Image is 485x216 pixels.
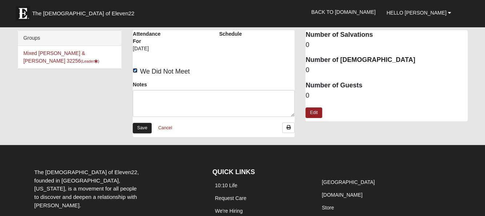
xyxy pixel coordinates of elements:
[305,30,467,40] dt: Number of Salvations
[16,6,30,21] img: Eleven22 logo
[306,3,381,21] a: Back to [DOMAIN_NAME]
[305,91,467,101] dd: 0
[305,81,467,90] dt: Number of Guests
[23,50,99,64] a: Mixed [PERSON_NAME] & [PERSON_NAME] 32256(Leader)
[212,168,308,176] h4: QUICK LINKS
[133,68,137,73] input: We Did Not Meet
[32,10,134,17] span: The [DEMOGRAPHIC_DATA] of Eleven22
[282,122,294,133] a: Print Attendance Roster
[386,10,446,16] span: Hello [PERSON_NAME]
[322,192,362,198] a: [DOMAIN_NAME]
[381,4,457,22] a: Hello [PERSON_NAME]
[153,122,177,134] a: Cancel
[322,179,375,185] a: [GEOGRAPHIC_DATA]
[305,66,467,75] dd: 0
[133,123,152,133] a: Save
[133,30,165,45] label: Attendance For
[81,59,99,63] small: (Leader )
[18,31,121,46] div: Groups
[133,81,147,88] label: Notes
[305,40,467,50] dd: 0
[215,182,237,188] a: 10:10 Life
[219,30,242,38] label: Schedule
[12,3,157,21] a: The [DEMOGRAPHIC_DATA] of Eleven22
[305,55,467,65] dt: Number of [DEMOGRAPHIC_DATA]
[133,45,165,57] div: [DATE]
[140,68,190,75] span: We Did Not Meet
[305,107,322,118] a: Edit
[215,195,246,201] a: Request Care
